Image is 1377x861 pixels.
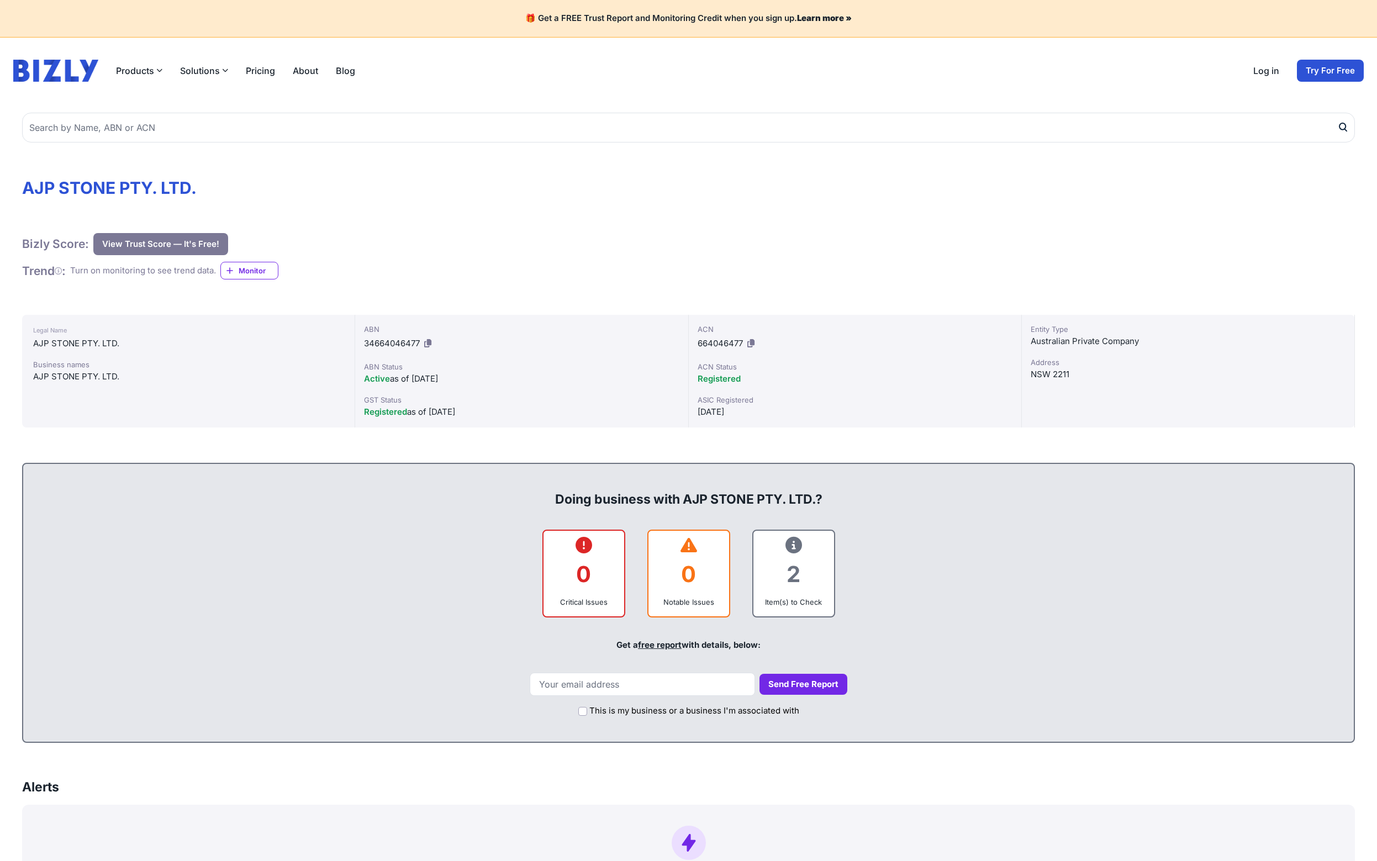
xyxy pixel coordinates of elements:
[698,394,1012,405] div: ASIC Registered
[552,596,615,608] div: Critical Issues
[364,406,407,417] span: Registered
[34,473,1343,508] div: Doing business with AJP STONE PTY. LTD.?
[364,405,679,419] div: as of [DATE]
[638,640,682,650] a: free report
[239,265,278,276] span: Monitor
[364,338,420,348] span: 34664046477
[364,372,679,385] div: as of [DATE]
[364,361,679,372] div: ABN Status
[552,552,615,596] div: 0
[116,64,162,77] button: Products
[589,705,799,717] label: This is my business or a business I'm associated with
[698,405,1012,419] div: [DATE]
[616,640,761,650] span: Get a with details, below:
[1297,60,1364,82] a: Try For Free
[698,373,741,384] span: Registered
[657,552,720,596] div: 0
[293,64,318,77] a: About
[22,178,1355,198] h1: AJP STONE PTY. LTD.
[70,265,216,277] div: Turn on monitoring to see trend data.
[220,262,278,279] a: Monitor
[22,236,89,251] h1: Bizly Score:
[1253,64,1279,77] a: Log in
[759,674,847,695] button: Send Free Report
[1031,357,1346,368] div: Address
[33,324,344,337] div: Legal Name
[657,596,720,608] div: Notable Issues
[762,596,825,608] div: Item(s) to Check
[364,324,679,335] div: ABN
[1031,324,1346,335] div: Entity Type
[22,113,1355,142] input: Search by Name, ABN or ACN
[797,13,852,23] a: Learn more »
[364,394,679,405] div: GST Status
[698,361,1012,372] div: ACN Status
[33,337,344,350] div: AJP STONE PTY. LTD.
[530,673,755,696] input: Your email address
[1031,335,1346,348] div: Australian Private Company
[1031,368,1346,381] div: NSW 2211
[13,13,1364,24] h4: 🎁 Get a FREE Trust Report and Monitoring Credit when you sign up.
[762,552,825,596] div: 2
[364,373,390,384] span: Active
[698,324,1012,335] div: ACN
[698,338,743,348] span: 664046477
[336,64,355,77] a: Blog
[33,359,344,370] div: Business names
[180,64,228,77] button: Solutions
[246,64,275,77] a: Pricing
[22,263,66,278] h1: Trend :
[33,370,344,383] div: AJP STONE PTY. LTD.
[22,778,59,796] h3: Alerts
[93,233,228,255] button: View Trust Score — It's Free!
